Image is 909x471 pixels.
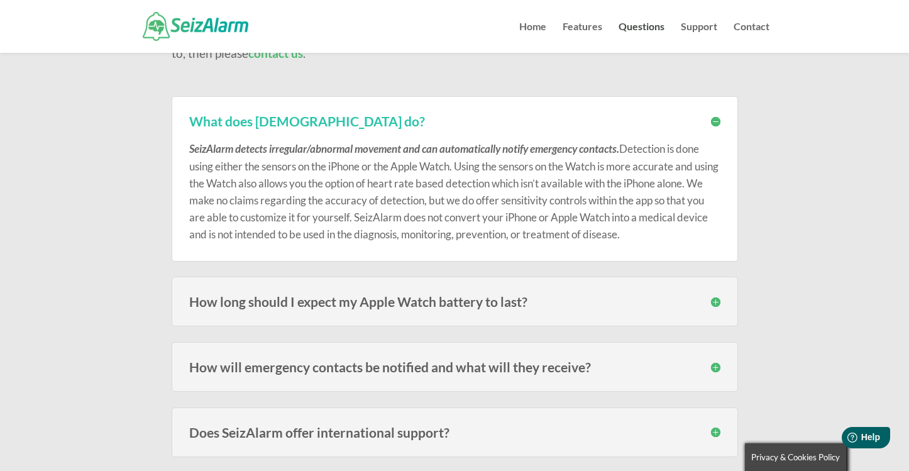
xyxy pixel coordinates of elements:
[189,360,720,374] h3: How will emergency contacts be notified and what will they receive?
[189,140,720,243] p: Detection is done using either the sensors on the iPhone or the Apple Watch. Using the sensors on...
[189,295,720,308] h3: How long should I expect my Apple Watch battery to last?
[734,22,769,53] a: Contact
[189,114,720,128] h3: What does [DEMOGRAPHIC_DATA] do?
[619,22,664,53] a: Questions
[751,452,840,462] span: Privacy & Cookies Policy
[563,22,602,53] a: Features
[248,46,303,60] a: contact us
[189,426,720,439] h3: Does SeizAlarm offer international support?
[143,12,249,40] img: SeizAlarm
[797,422,895,457] iframe: Help widget launcher
[189,142,619,155] em: SeizAlarm detects irregular/abnormal movement and can automatically notify emergency contacts.
[681,22,717,53] a: Support
[519,22,546,53] a: Home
